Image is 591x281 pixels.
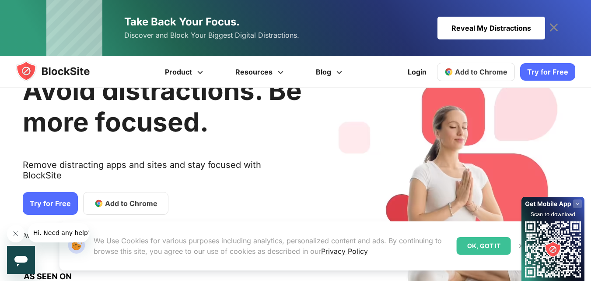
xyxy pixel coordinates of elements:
[23,75,302,138] h1: Avoid distractions. Be more focused.
[23,160,302,188] text: Remove distracting apps and sites and stay focused with BlockSite
[220,56,301,88] a: Resources
[402,61,432,82] a: Login
[150,56,220,88] a: Product
[520,63,575,81] a: Try for Free
[105,198,157,209] span: Add to Chrome
[124,29,299,42] span: Discover and Block Your Biggest Digital Distractions.
[301,56,360,88] a: Blog
[444,68,453,76] img: chrome-icon.svg
[83,192,168,215] a: Add to Chrome
[7,225,24,242] iframe: Close message
[23,192,78,215] a: Try for Free
[7,246,35,274] iframe: Button to launch messaging window
[94,235,450,256] p: We Use Cookies for various purposes including analytics, personalized content and ads. By continu...
[516,240,527,252] button: Close
[5,6,63,13] span: Hi. Need any help?
[437,63,515,81] a: Add to Chrome
[518,242,525,249] img: Close
[457,237,511,255] div: OK, GOT IT
[321,247,368,256] a: Privacy Policy
[437,17,545,39] div: Reveal My Distractions
[455,68,507,76] span: Add to Chrome
[124,15,240,28] span: Take Back Your Focus.
[28,223,89,242] iframe: Message from company
[16,60,107,82] img: blocksite-icon.5d769676.svg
